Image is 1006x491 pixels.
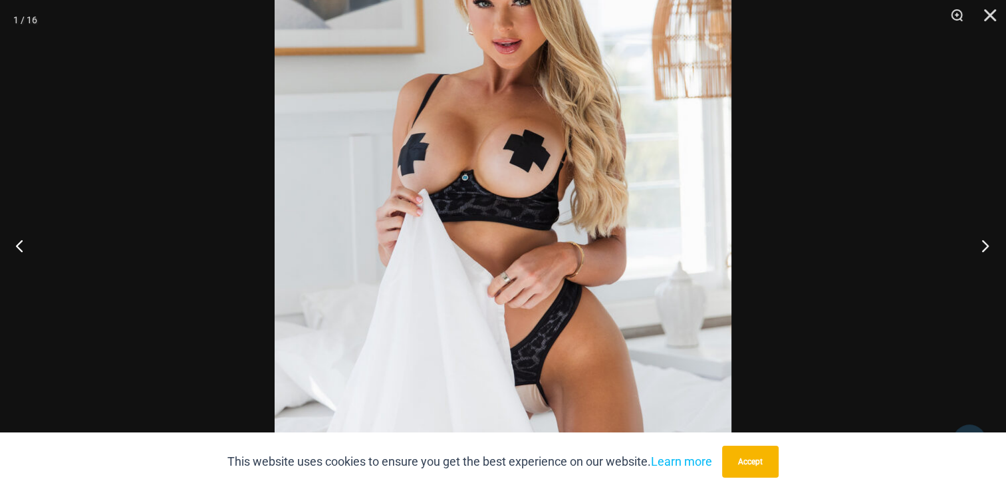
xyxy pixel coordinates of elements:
[722,446,779,478] button: Accept
[651,454,712,468] a: Learn more
[956,212,1006,279] button: Next
[227,452,712,472] p: This website uses cookies to ensure you get the best experience on our website.
[13,10,37,30] div: 1 / 16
